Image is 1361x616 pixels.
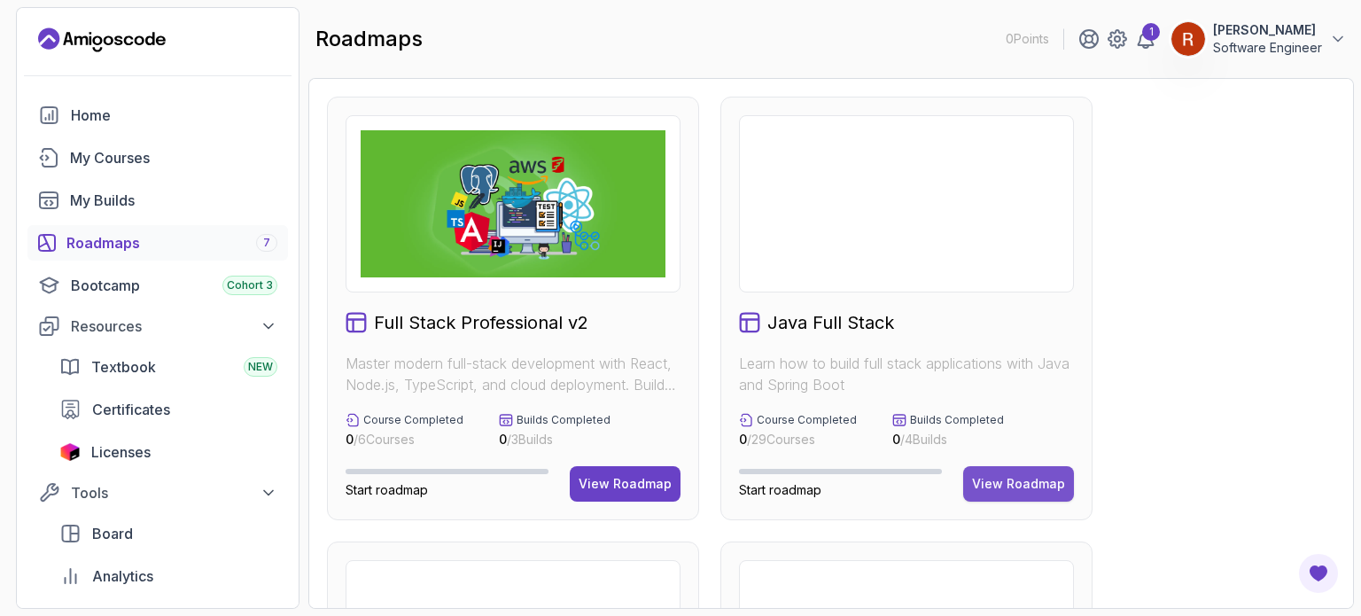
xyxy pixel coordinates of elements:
[227,278,273,292] span: Cohort 3
[71,275,277,296] div: Bootcamp
[892,432,900,447] span: 0
[27,310,288,342] button: Resources
[49,516,288,551] a: board
[315,25,423,53] h2: roadmaps
[361,130,665,277] img: Full Stack Professional v2
[1135,28,1156,50] a: 1
[363,413,463,427] p: Course Completed
[499,431,611,448] p: / 3 Builds
[92,523,133,544] span: Board
[1213,21,1322,39] p: [PERSON_NAME]
[892,431,1004,448] p: / 4 Builds
[757,413,857,427] p: Course Completed
[71,316,277,337] div: Resources
[71,105,277,126] div: Home
[346,482,428,497] span: Start roadmap
[499,432,507,447] span: 0
[49,392,288,427] a: certificates
[346,353,680,395] p: Master modern full-stack development with React, Node.js, TypeScript, and cloud deployment. Build...
[70,147,277,168] div: My Courses
[739,432,747,447] span: 0
[27,140,288,175] a: courses
[38,26,166,54] a: Landing page
[1006,30,1049,48] p: 0 Points
[59,443,81,461] img: jetbrains icon
[248,360,273,374] span: NEW
[1213,39,1322,57] p: Software Engineer
[972,475,1065,493] div: View Roadmap
[92,565,153,587] span: Analytics
[27,97,288,133] a: home
[570,466,680,502] button: View Roadmap
[27,268,288,303] a: bootcamp
[91,441,151,463] span: Licenses
[27,225,288,261] a: roadmaps
[910,413,1004,427] p: Builds Completed
[963,466,1074,502] button: View Roadmap
[1297,552,1340,595] button: Open Feedback Button
[263,236,270,250] span: 7
[49,558,288,594] a: analytics
[27,477,288,509] button: Tools
[1170,21,1347,57] button: user profile image[PERSON_NAME]Software Engineer
[27,183,288,218] a: builds
[70,190,277,211] div: My Builds
[374,310,588,335] h2: Full Stack Professional v2
[92,399,170,420] span: Certificates
[739,353,1074,395] p: Learn how to build full stack applications with Java and Spring Boot
[91,356,156,378] span: Textbook
[49,434,288,470] a: licenses
[739,431,857,448] p: / 29 Courses
[71,482,277,503] div: Tools
[346,432,354,447] span: 0
[1171,22,1205,56] img: user profile image
[346,431,463,448] p: / 6 Courses
[49,349,288,385] a: textbook
[739,482,821,497] span: Start roadmap
[66,232,277,253] div: Roadmaps
[517,413,611,427] p: Builds Completed
[1142,23,1160,41] div: 1
[767,310,894,335] h2: Java Full Stack
[579,475,672,493] div: View Roadmap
